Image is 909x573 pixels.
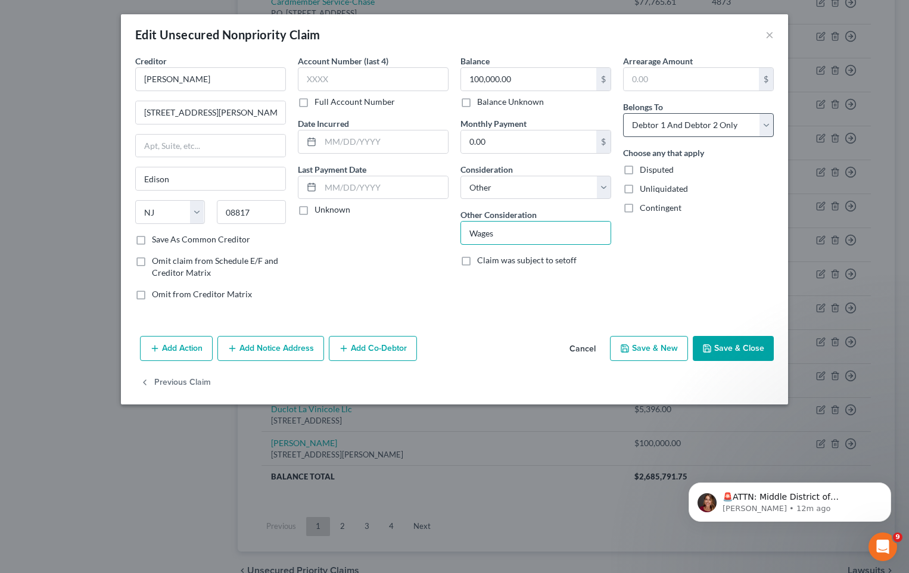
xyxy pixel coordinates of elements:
button: Save & Close [693,336,774,361]
input: Specify... [461,222,611,244]
input: Enter address... [136,101,285,124]
input: Enter zip... [217,200,287,224]
label: Balance Unknown [477,96,544,108]
label: Consideration [460,163,513,176]
input: 0.00 [461,130,596,153]
button: Add Co-Debtor [329,336,417,361]
div: $ [596,130,611,153]
span: Omit claim from Schedule E/F and Creditor Matrix [152,256,278,278]
button: Save & New [610,336,688,361]
input: Search creditor by name... [135,67,286,91]
input: Enter city... [136,167,285,190]
input: MM/DD/YYYY [320,130,448,153]
button: Previous Claim [140,370,211,396]
label: Account Number (last 4) [298,55,388,67]
button: × [765,27,774,42]
label: Arrearage Amount [623,55,693,67]
div: Edit Unsecured Nonpriority Claim [135,26,320,43]
label: Full Account Number [315,96,395,108]
label: Other Consideration [460,208,537,221]
input: 0.00 [461,68,596,91]
iframe: Intercom notifications message [671,457,909,541]
label: Balance [460,55,490,67]
label: Unknown [315,204,350,216]
span: Contingent [640,203,681,213]
button: Add Action [140,336,213,361]
span: Omit from Creditor Matrix [152,289,252,299]
span: Creditor [135,56,167,66]
span: Disputed [640,164,674,175]
input: Apt, Suite, etc... [136,135,285,157]
input: MM/DD/YYYY [320,176,448,199]
input: XXXX [298,67,449,91]
iframe: Intercom live chat [868,532,897,561]
button: Add Notice Address [217,336,324,361]
label: Choose any that apply [623,147,704,159]
span: Belongs To [623,102,663,112]
label: Date Incurred [298,117,349,130]
button: Cancel [560,337,605,361]
label: Save As Common Creditor [152,233,250,245]
label: Last Payment Date [298,163,366,176]
div: $ [759,68,773,91]
span: 9 [893,532,902,542]
span: Unliquidated [640,183,688,194]
span: Claim was subject to setoff [477,255,577,265]
div: $ [596,68,611,91]
input: 0.00 [624,68,759,91]
label: Monthly Payment [460,117,527,130]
